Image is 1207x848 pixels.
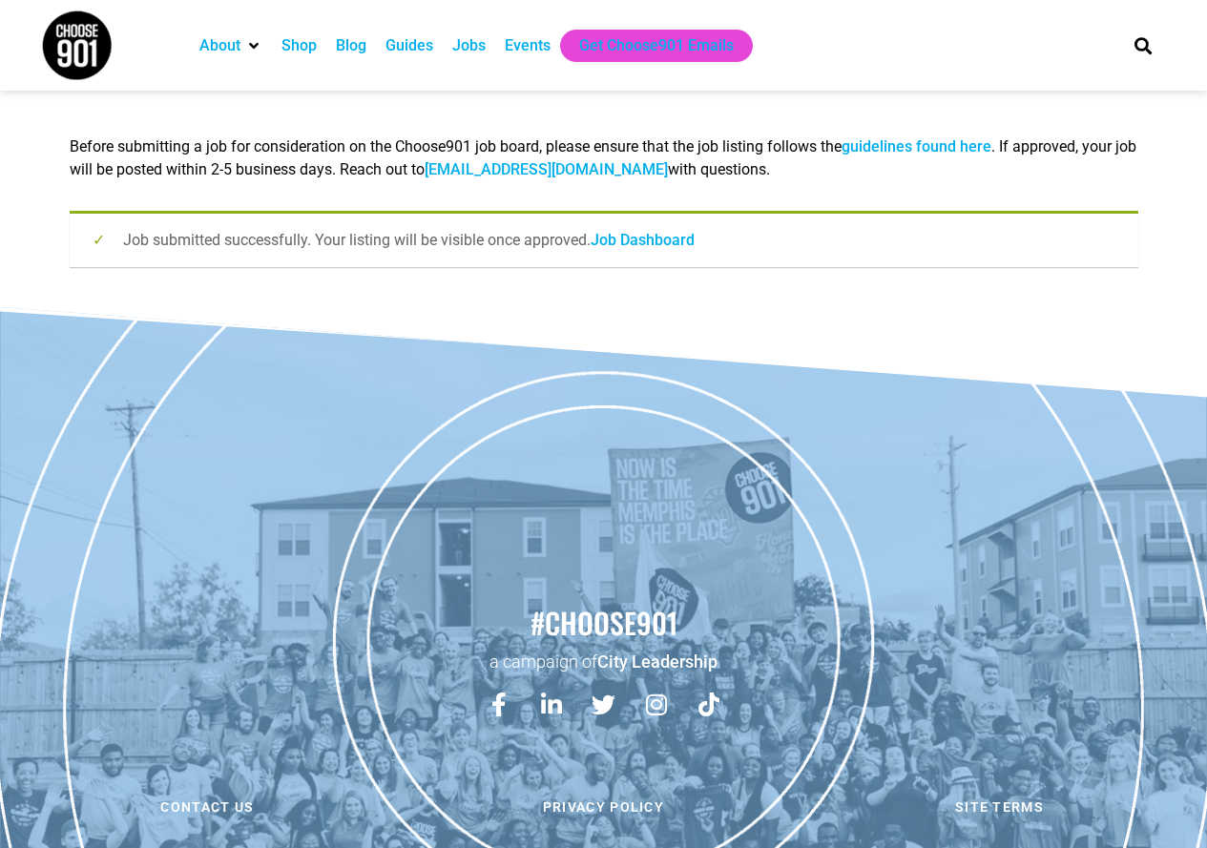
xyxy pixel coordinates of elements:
a: Blog [336,34,366,57]
span: Privacy Policy [543,800,664,814]
a: Jobs [452,34,486,57]
a: City Leadership [597,652,718,672]
div: About [190,30,272,62]
div: Search [1127,30,1158,61]
a: guidelines found here [842,137,991,155]
a: Events [505,34,551,57]
nav: Main nav [190,30,1102,62]
h2: #choose901 [10,603,1197,643]
a: Shop [281,34,317,57]
span: Before submitting a job for consideration on the Choose901 job board, please ensure that the job ... [70,137,1136,178]
a: [EMAIL_ADDRESS][DOMAIN_NAME] [425,160,668,178]
a: Privacy Policy [410,787,797,827]
a: Contact us [14,787,401,827]
span: Contact us [160,800,254,814]
div: Job submitted successfully. Your listing will be visible once approved. [70,211,1138,267]
a: Guides [385,34,433,57]
a: Site Terms [806,787,1193,827]
a: Get Choose901 Emails [579,34,734,57]
a: Job Dashboard [591,231,695,249]
a: About [199,34,240,57]
p: a campaign of [10,650,1197,673]
span: Site Terms [955,800,1044,814]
